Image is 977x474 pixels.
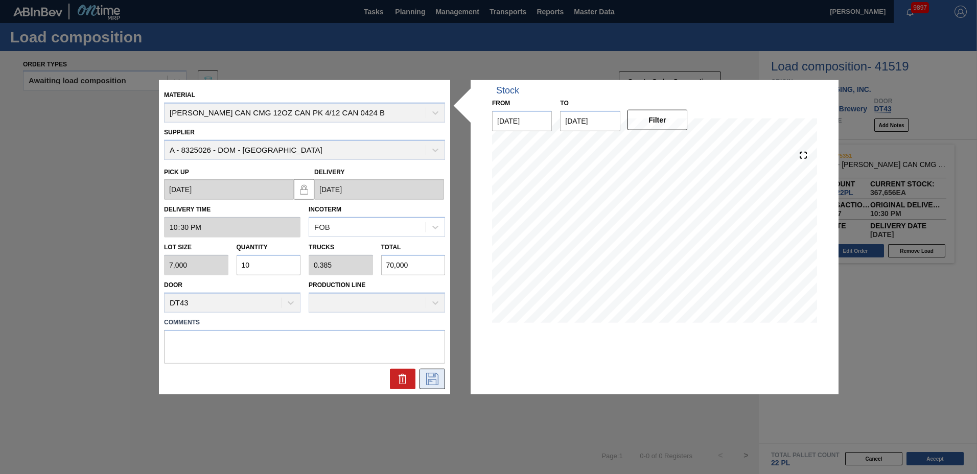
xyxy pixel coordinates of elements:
button: locked [294,179,314,199]
input: mm/dd/yyyy [314,179,444,200]
label: Lot size [164,240,228,255]
label: Delivery [314,168,345,175]
label: Comments [164,315,445,329]
label: Pick up [164,168,189,175]
label: Supplier [164,129,195,136]
button: Filter [627,110,687,130]
label: to [560,100,568,107]
input: mm/dd/yyyy [560,111,620,131]
label: Material [164,91,195,99]
div: Stock [496,85,519,96]
label: Door [164,281,182,289]
label: Total [381,244,401,251]
label: Delivery Time [164,202,300,217]
div: Delete Order [390,368,415,389]
label: Trucks [309,244,334,251]
img: locked [298,183,310,195]
input: mm/dd/yyyy [164,179,294,200]
input: mm/dd/yyyy [492,111,552,131]
label: Incoterm [309,206,341,213]
label: Production Line [309,281,365,289]
div: Edit Order [420,368,445,389]
label: Quantity [237,244,268,251]
label: From [492,100,510,107]
div: FOB [314,223,330,231]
